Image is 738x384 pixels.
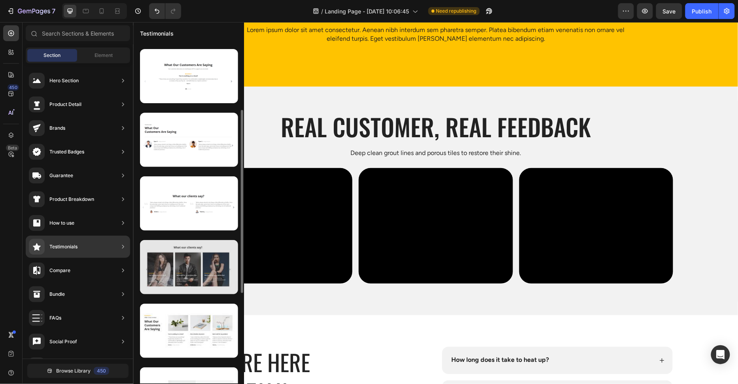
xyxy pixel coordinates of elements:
[49,148,84,156] div: Trusted Badges
[49,77,79,85] div: Hero Section
[56,367,91,375] span: Browse Library
[8,84,19,91] div: 450
[94,367,109,375] div: 450
[49,219,74,227] div: How to use
[685,3,719,19] button: Publish
[49,195,94,203] div: Product Breakdown
[49,338,77,346] div: Social Proof
[656,3,682,19] button: Save
[44,52,61,59] span: Section
[49,267,70,274] div: Compare
[692,7,712,15] div: Publish
[49,290,65,298] div: Bundle
[711,345,730,364] div: Open Intercom Messenger
[49,243,78,251] div: Testimonials
[386,146,540,261] video: Video
[27,364,129,378] button: Browse Library450
[49,124,65,132] div: Brands
[49,314,61,322] div: FAQs
[26,25,130,41] input: Search Sections & Elements
[49,100,81,108] div: Product Detail
[149,3,181,19] div: Undo/Redo
[6,145,19,151] div: Beta
[225,146,379,261] video: Video
[3,3,59,19] button: 7
[663,8,676,15] span: Save
[318,334,416,342] strong: How long does it take to heat up?
[95,52,113,59] span: Element
[325,7,409,15] span: Landing Page - [DATE] 10:06:45
[52,6,55,16] p: 7
[436,8,477,15] span: Need republishing
[322,7,324,15] span: /
[49,172,73,180] div: Guarantee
